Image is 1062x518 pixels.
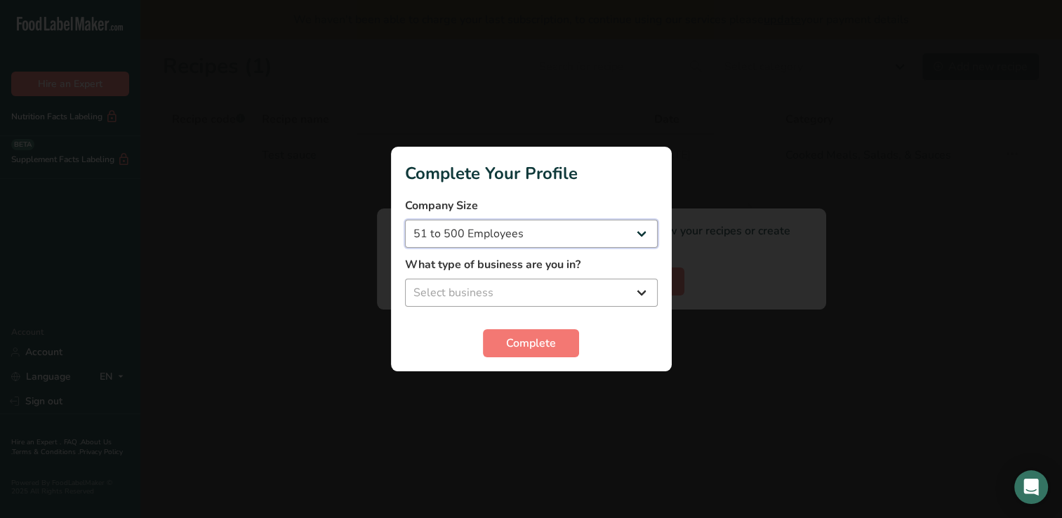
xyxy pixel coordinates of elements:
div: Open Intercom Messenger [1014,470,1048,504]
span: Complete [506,335,556,352]
button: Complete [483,329,579,357]
label: What type of business are you in? [405,256,658,273]
h1: Complete Your Profile [405,161,658,186]
label: Company Size [405,197,658,214]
